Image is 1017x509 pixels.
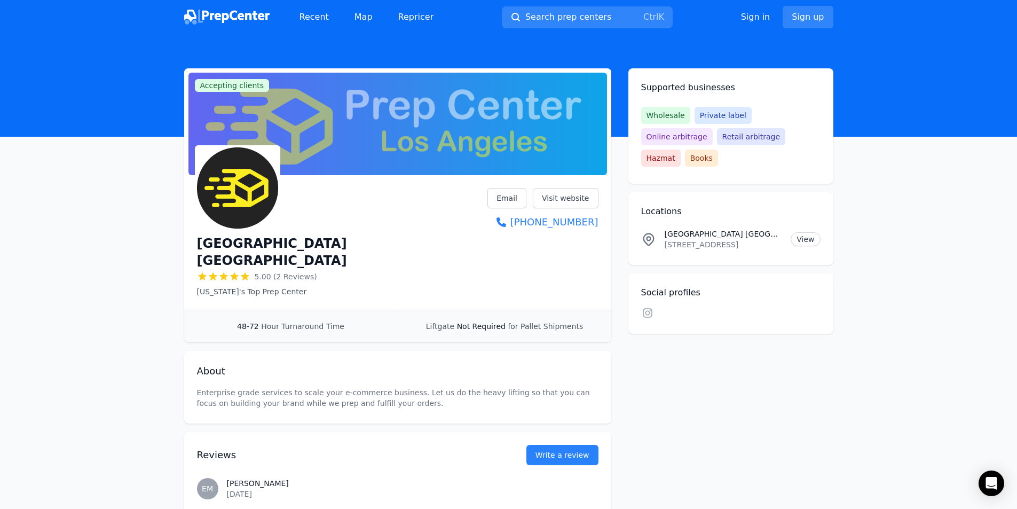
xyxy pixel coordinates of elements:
span: Search prep centers [525,11,611,24]
h2: Locations [641,205,821,218]
span: 48-72 [237,322,259,331]
span: Wholesale [641,107,690,124]
a: Write a review [526,445,598,465]
span: Books [685,150,718,167]
a: View [791,232,820,246]
h2: Supported businesses [641,81,821,94]
span: for Pallet Shipments [508,322,583,331]
span: 5.00 (2 Reviews) [255,271,317,282]
kbd: Ctrl [643,12,658,22]
span: Retail arbitrage [717,128,785,145]
a: Repricer [390,6,443,28]
kbd: K [658,12,664,22]
time: [DATE] [227,490,252,498]
span: Online arbitrage [641,128,713,145]
button: Search prep centersCtrlK [502,6,673,28]
a: [PHONE_NUMBER] [487,215,598,230]
div: Open Intercom Messenger [979,471,1004,496]
h1: [GEOGRAPHIC_DATA] [GEOGRAPHIC_DATA] [197,235,488,269]
img: Prep Center Los Angeles [197,147,278,229]
span: Accepting clients [195,79,270,92]
h2: Social profiles [641,286,821,299]
p: [GEOGRAPHIC_DATA] [GEOGRAPHIC_DATA] Location [665,229,783,239]
a: Recent [291,6,337,28]
p: [STREET_ADDRESS] [665,239,783,250]
h2: About [197,364,598,379]
p: [US_STATE]'s Top Prep Center [197,286,488,297]
span: EM [202,485,213,492]
a: Sign up [783,6,833,28]
span: Liftgate [426,322,454,331]
a: Sign in [741,11,770,24]
span: Hazmat [641,150,681,167]
span: Hour Turnaround Time [261,322,344,331]
a: Visit website [533,188,598,208]
span: Not Required [457,322,506,331]
h3: [PERSON_NAME] [227,478,598,489]
img: PrepCenter [184,10,270,25]
a: Email [487,188,526,208]
span: Private label [695,107,752,124]
p: Enterprise grade services to scale your e-commerce business. Let us do the heavy lifting so that ... [197,387,598,409]
h2: Reviews [197,448,492,463]
a: Map [346,6,381,28]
